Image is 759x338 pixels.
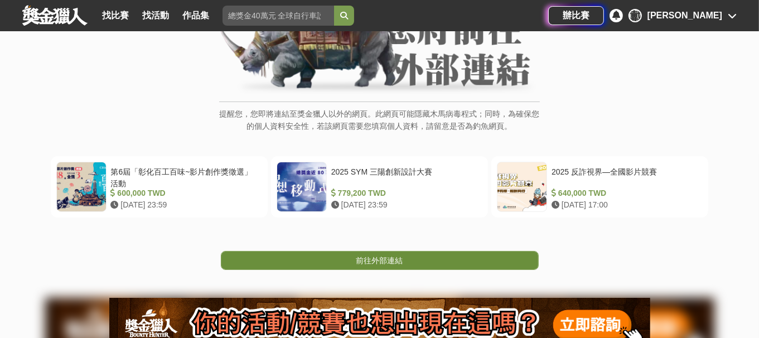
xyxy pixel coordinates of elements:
[629,9,642,22] div: 戴
[223,6,334,26] input: 總獎金40萬元 全球自行車設計比賽
[219,108,540,144] p: 提醒您，您即將連結至獎金獵人以外的網頁。此網頁可能隱藏木馬病毒程式；同時，為確保您的個人資料安全性，若該網頁需要您填寫個人資料，請留意是否為釣魚網頁。
[111,199,258,211] div: [DATE] 23:59
[548,6,604,25] a: 辦比賽
[552,187,698,199] div: 640,000 TWD
[491,156,708,218] a: 2025 反詐視界—全國影片競賽 640,000 TWD [DATE] 17:00
[178,8,214,23] a: 作品集
[331,199,478,211] div: [DATE] 23:59
[552,166,698,187] div: 2025 反詐視界—全國影片競賽
[552,199,698,211] div: [DATE] 17:00
[51,156,268,218] a: 第6屆「彰化百工百味~影片創作獎徵選」活動 600,000 TWD [DATE] 23:59
[331,187,478,199] div: 779,200 TWD
[271,156,488,218] a: 2025 SYM 三陽創新設計大賽 779,200 TWD [DATE] 23:59
[138,8,173,23] a: 找活動
[111,187,258,199] div: 600,000 TWD
[647,9,722,22] div: [PERSON_NAME]
[98,8,133,23] a: 找比賽
[221,251,539,270] a: 前往外部連結
[331,166,478,187] div: 2025 SYM 三陽創新設計大賽
[111,166,258,187] div: 第6屆「彰化百工百味~影片創作獎徵選」活動
[356,256,403,265] span: 前往外部連結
